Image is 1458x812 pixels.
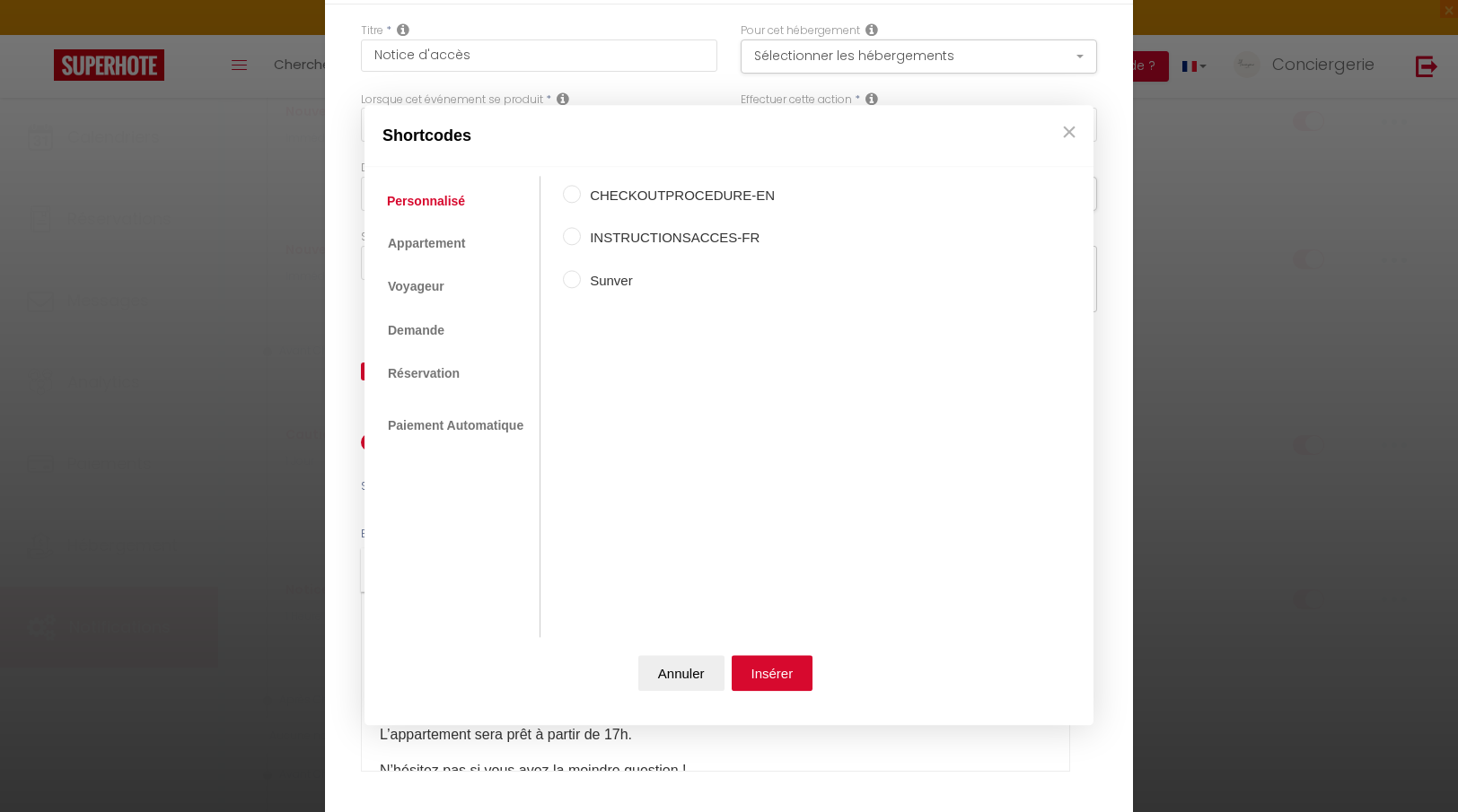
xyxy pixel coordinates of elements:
[581,270,775,292] label: Sunver
[1056,114,1083,150] button: Close
[732,655,813,691] button: Insérer
[581,228,775,249] label: INSTRUCTIONSACCES-FR
[378,185,474,217] a: Personnalisé
[364,105,1093,167] div: Shortcodes
[378,356,470,390] a: Réservation
[378,313,454,347] a: Demande
[581,185,775,206] label: CHECKOUTPROCEDURE-EN
[378,409,533,443] a: Paiement Automatique
[378,270,454,304] a: Voyageur
[638,655,725,691] button: Annuler
[378,226,475,260] a: Appartement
